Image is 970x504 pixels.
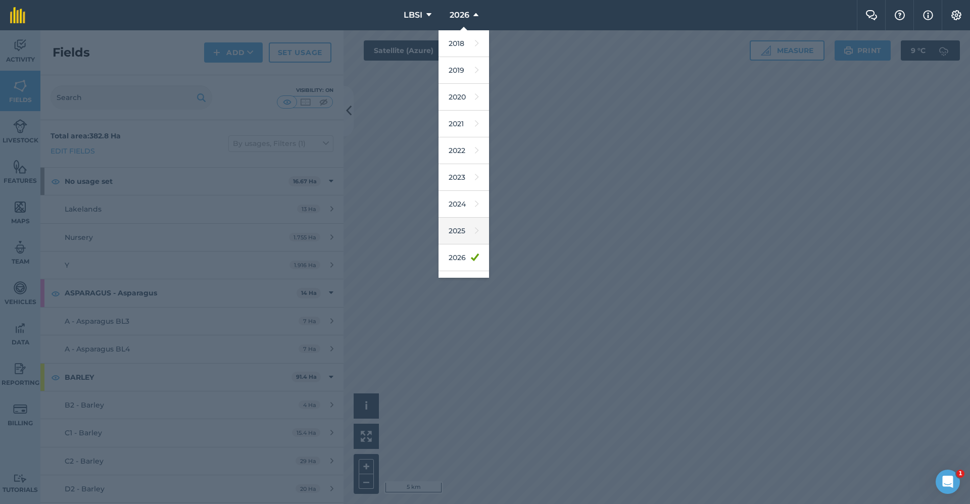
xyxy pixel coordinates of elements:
[894,10,906,20] img: A question mark icon
[10,7,25,23] img: fieldmargin Logo
[439,30,489,57] a: 2018
[439,244,489,271] a: 2026
[865,10,878,20] img: Two speech bubbles overlapping with the left bubble in the forefront
[950,10,962,20] img: A cog icon
[439,111,489,137] a: 2021
[439,57,489,84] a: 2019
[936,470,960,494] iframe: Intercom live chat
[439,218,489,244] a: 2025
[450,9,469,21] span: 2026
[439,164,489,191] a: 2023
[439,84,489,111] a: 2020
[439,137,489,164] a: 2022
[439,191,489,218] a: 2024
[956,470,964,478] span: 1
[923,9,933,21] img: svg+xml;base64,PHN2ZyB4bWxucz0iaHR0cDovL3d3dy53My5vcmcvMjAwMC9zdmciIHdpZHRoPSIxNyIgaGVpZ2h0PSIxNy...
[439,271,489,298] a: 2027
[404,9,422,21] span: LBSI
